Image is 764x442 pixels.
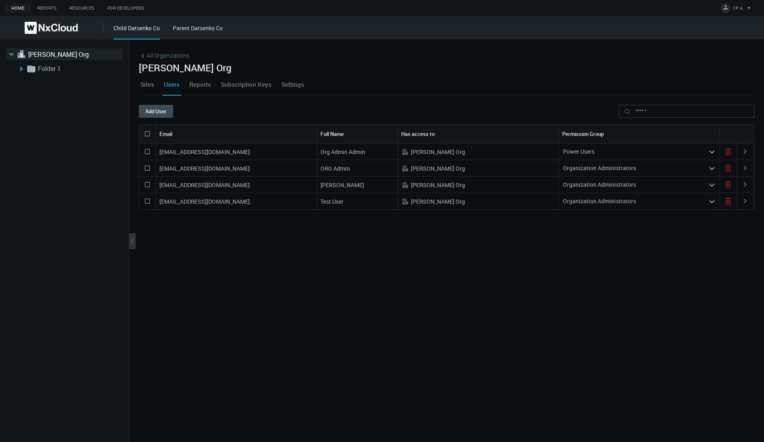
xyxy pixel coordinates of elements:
a: For Developers [101,3,151,13]
nx-search-highlight: [PERSON_NAME] Org [411,148,465,156]
nx-search-highlight: [PERSON_NAME] Org [411,165,465,172]
a: [PERSON_NAME] Org [28,50,109,59]
nx-search-highlight: [PERSON_NAME] Org [411,181,465,189]
nx-search-highlight: [PERSON_NAME] [320,181,364,189]
nx-search-highlight: ORG Admin [320,165,350,172]
nx-search-highlight: Organization Administrators [563,197,636,205]
nx-search-highlight: [EMAIL_ADDRESS][DOMAIN_NAME] [159,148,250,156]
nx-search-highlight: Organization Administrators [563,181,636,188]
a: Resources [63,3,101,13]
nx-search-highlight: Power Users [563,148,594,155]
div: Child Datsenko Co [113,24,160,40]
nx-search-highlight: [EMAIL_ADDRESS][DOMAIN_NAME] [159,198,250,205]
a: Folder 1 [38,64,119,73]
span: CP A. [733,5,744,14]
a: Users [162,73,181,95]
a: Reports [31,3,63,13]
h2: [PERSON_NAME] Org [139,62,754,73]
button: Add User [139,105,173,118]
span: All Organizations [147,51,189,60]
a: Sites [139,73,156,95]
a: Home [5,3,31,13]
a: Reports [188,73,213,95]
nx-search-highlight: Org Admin Admin [320,148,365,156]
img: Nx Cloud logo [25,22,78,34]
nx-search-highlight: [PERSON_NAME] Org [411,198,465,205]
nx-search-highlight: Organization Administrators [563,164,636,172]
nx-search-highlight: Test User [320,198,343,205]
nx-search-highlight: [EMAIL_ADDRESS][DOMAIN_NAME] [159,165,250,172]
nx-search-highlight: [EMAIL_ADDRESS][DOMAIN_NAME] [159,181,250,189]
a: Subscription Keys [219,73,273,95]
a: Settings [280,73,306,95]
a: All Organizations [139,51,189,60]
a: Parent Datsenko Co [173,24,223,32]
